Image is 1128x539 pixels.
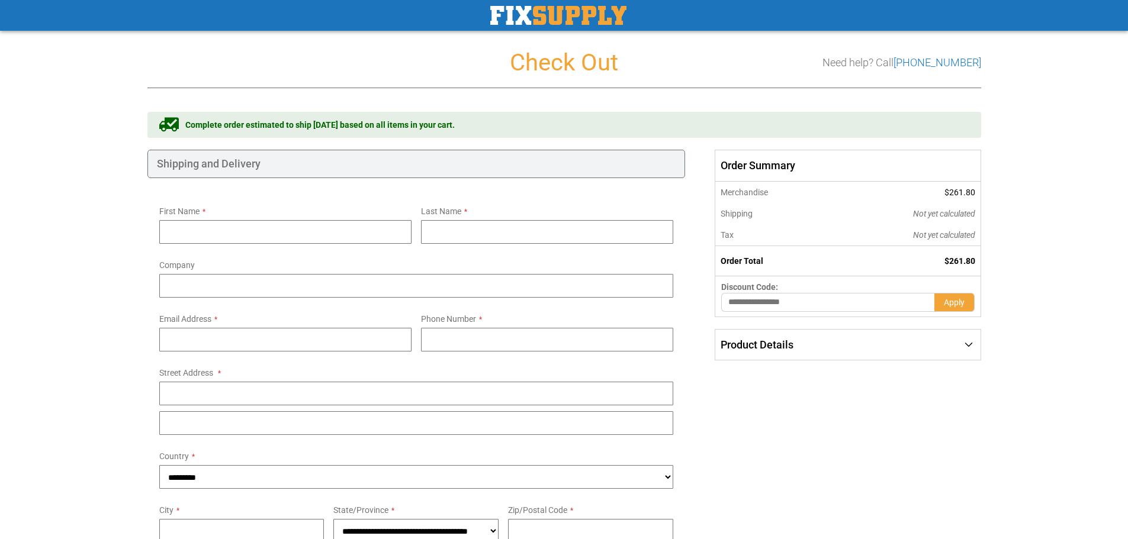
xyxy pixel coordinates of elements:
span: Email Address [159,314,211,324]
span: Discount Code: [721,282,778,292]
span: $261.80 [944,188,975,197]
span: First Name [159,206,200,216]
strong: Order Total [721,256,763,266]
th: Tax [715,224,833,246]
th: Merchandise [715,182,833,203]
span: Product Details [721,338,793,351]
a: [PHONE_NUMBER] [894,56,981,69]
span: $261.80 [944,256,975,266]
h3: Need help? Call [822,57,981,69]
span: City [159,505,173,515]
a: store logo [490,6,626,25]
span: Country [159,451,189,461]
span: Apply [944,298,965,307]
span: Zip/Postal Code [508,505,567,515]
span: Phone Number [421,314,476,324]
button: Apply [934,293,975,312]
span: Last Name [421,206,461,216]
span: Order Summary [715,150,981,182]
span: Street Address [159,368,213,377]
span: Not yet calculated [913,209,975,218]
img: Fix Industrial Supply [490,6,626,25]
div: Shipping and Delivery [147,150,686,178]
span: Shipping [721,209,753,218]
span: Company [159,260,195,270]
span: State/Province [333,505,388,515]
span: Not yet calculated [913,230,975,240]
h1: Check Out [147,50,981,76]
span: Complete order estimated to ship [DATE] based on all items in your cart. [185,119,455,131]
